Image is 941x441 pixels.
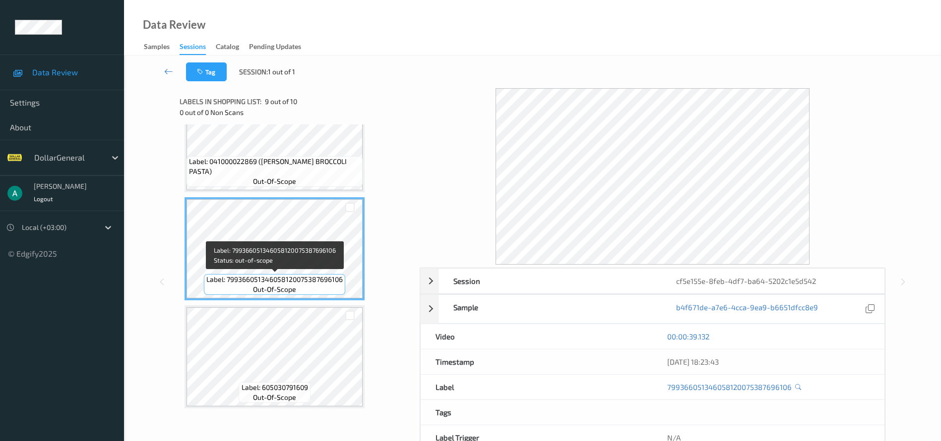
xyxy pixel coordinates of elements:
div: Catalog [216,42,239,54]
div: Sample [439,295,662,323]
div: Session [439,269,662,293]
span: out-of-scope [253,392,296,402]
span: out-of-scope [253,284,296,294]
a: Samples [144,40,180,54]
button: Tag [186,62,227,81]
a: Catalog [216,40,249,54]
div: Label [421,375,653,399]
a: Pending Updates [249,40,311,54]
div: Sessioncf5e155e-8feb-4df7-ba64-5202c1e5d542 [420,268,885,294]
span: 9 out of 10 [265,97,297,107]
div: Samples [144,42,170,54]
span: 1 out of 1 [268,67,295,77]
div: Tags [421,400,653,425]
span: Labels in shopping list: [180,97,261,107]
div: Pending Updates [249,42,301,54]
div: [DATE] 18:23:43 [667,357,870,367]
div: Data Review [143,20,205,30]
div: Video [421,324,653,349]
a: Sessions [180,40,216,55]
span: Label: 605030791609 [242,383,308,392]
div: Sampleb4f671de-a7e6-4cca-9ea9-b6651dfcc8e9 [420,294,885,324]
span: Session: [239,67,268,77]
span: Label: 041000022869 ([PERSON_NAME] BROCCOLI PASTA) [189,157,360,176]
a: b4f671de-a7e6-4cca-9ea9-b6651dfcc8e9 [676,302,818,316]
a: 799366051346058120075387696106 [667,382,792,392]
span: out-of-scope [253,176,296,186]
div: Sessions [180,42,206,55]
div: 0 out of 0 Non Scans [180,108,413,117]
span: Label: 799366051346058120075387696106 [206,275,343,284]
div: cf5e155e-8feb-4df7-ba64-5202c1e5d542 [661,269,884,293]
a: 00:00:39.132 [667,331,709,341]
div: Timestamp [421,349,653,374]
